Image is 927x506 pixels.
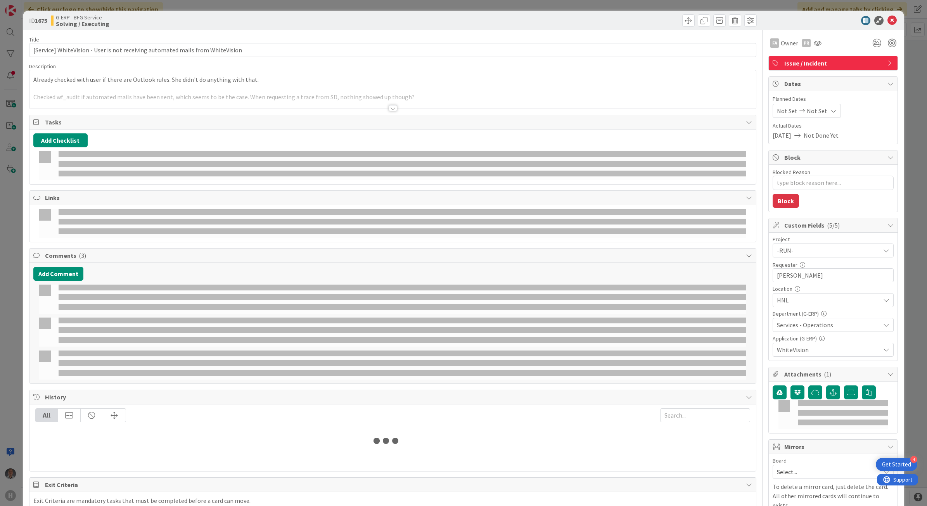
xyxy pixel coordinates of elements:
[45,392,742,402] span: History
[777,295,880,305] span: HNL
[773,311,894,316] div: Department (G-ERP)
[29,36,39,43] label: Title
[910,456,917,463] div: 4
[45,480,742,489] span: Exit Criteria
[807,106,827,116] span: Not Set
[773,131,791,140] span: [DATE]
[802,39,811,47] div: PR
[876,458,917,471] div: Open Get Started checklist, remaining modules: 4
[773,261,797,268] label: Requester
[784,221,884,230] span: Custom Fields
[773,336,894,341] div: Application (G-ERP)
[45,117,742,127] span: Tasks
[773,169,810,176] label: Blocked Reason
[777,466,876,477] span: Select...
[882,461,911,468] div: Get Started
[784,79,884,88] span: Dates
[777,320,880,330] span: Services - Operations
[45,251,742,260] span: Comments
[777,245,876,256] span: -RUN-
[33,75,752,84] p: Already checked with user if there are Outlook rules. She didn't do anything with that.
[784,370,884,379] span: Attachments
[784,442,884,451] span: Mirrors
[56,14,109,21] span: G-ERP - BFG Service
[29,63,56,70] span: Description
[784,59,884,68] span: Issue / Incident
[781,38,798,48] span: Owner
[827,221,840,229] span: ( 5/5 )
[79,252,86,259] span: ( 3 )
[16,1,35,10] span: Support
[35,17,47,24] b: 1675
[804,131,839,140] span: Not Done Yet
[784,153,884,162] span: Block
[824,370,831,378] span: ( 1 )
[777,106,797,116] span: Not Set
[36,409,58,422] div: All
[773,237,894,242] div: Project
[773,286,894,292] div: Location
[33,496,251,505] div: Exit Criteria are mandatory tasks that must be completed before a card can move.
[56,21,109,27] b: Solving / Executing
[770,38,779,48] div: FA
[29,43,757,57] input: type card name here...
[45,193,742,202] span: Links
[773,458,787,463] span: Board
[777,345,880,354] span: WhiteVision
[29,16,47,25] span: ID
[773,194,799,208] button: Block
[33,267,83,281] button: Add Comment
[33,133,88,147] button: Add Checklist
[773,95,894,103] span: Planned Dates
[773,122,894,130] span: Actual Dates
[660,408,750,422] input: Search...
